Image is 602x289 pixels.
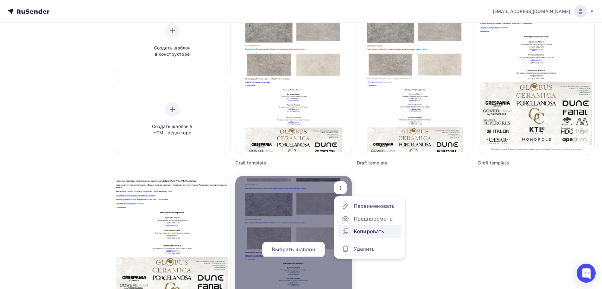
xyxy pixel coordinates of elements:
div: Draft template [357,160,444,166]
span: [EMAIL_ADDRESS][DOMAIN_NAME] [493,8,570,15]
div: Удалить [354,245,375,253]
div: Предпросмотр [354,215,393,222]
div: Draft template [478,160,565,166]
span: Выбрать шаблон [272,246,316,253]
a: [EMAIL_ADDRESS][DOMAIN_NAME] [493,5,594,18]
span: Создать шаблон в HTML редакторе [142,123,202,136]
div: Копировать [354,228,384,235]
div: Draft template [235,160,322,166]
div: Переименовать [354,202,395,210]
span: Создать шаблон в конструкторе [142,45,202,58]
